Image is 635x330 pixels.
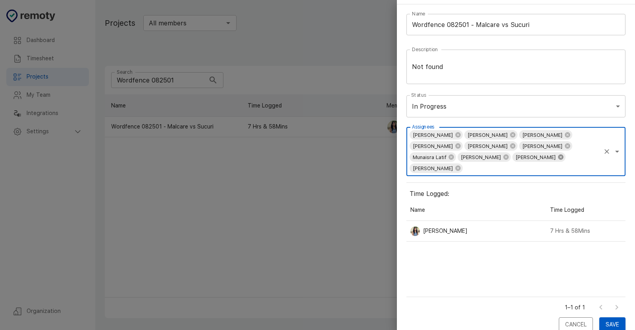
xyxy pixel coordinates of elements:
div: Name [410,199,425,221]
span: [PERSON_NAME] [410,164,456,173]
label: Status [409,92,426,98]
span: [PERSON_NAME] [519,130,566,140]
p: Time Logged: [406,183,625,199]
textarea: Not found [412,56,620,78]
div: [PERSON_NAME] [519,130,572,140]
p: 1–1 of 1 [565,303,585,311]
span: Munaisra Latif [410,153,450,162]
div: Munaisra Latif [410,152,456,162]
div: [PERSON_NAME] [519,141,572,151]
p: [PERSON_NAME] [423,227,468,235]
div: Time Logged [550,199,584,221]
span: [PERSON_NAME] [410,130,456,140]
div: In Progress [406,95,625,117]
div: [PERSON_NAME] [464,141,518,151]
div: [PERSON_NAME] [458,152,511,162]
button: Clear [601,146,612,157]
div: [PERSON_NAME] [410,163,463,173]
label: Assignees [412,123,434,130]
span: [PERSON_NAME] [464,130,511,140]
div: [PERSON_NAME] [410,141,463,151]
div: [PERSON_NAME] [512,152,566,162]
div: Name [406,199,546,221]
img: Rochelle Serapion [410,226,420,236]
p: 7 Hrs & 58Mins [550,227,590,235]
button: Open [612,146,623,157]
span: [PERSON_NAME] [458,153,504,162]
span: [PERSON_NAME] [512,153,559,162]
div: [PERSON_NAME] [464,130,518,140]
span: [PERSON_NAME] [519,142,566,151]
label: Description [412,46,438,53]
span: [PERSON_NAME] [464,142,511,151]
div: [PERSON_NAME] [410,130,463,140]
label: Name [412,10,425,17]
span: [PERSON_NAME] [410,142,456,151]
div: Time Logged [546,199,625,221]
